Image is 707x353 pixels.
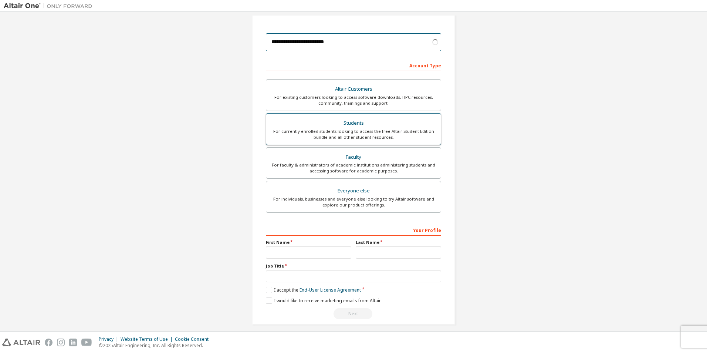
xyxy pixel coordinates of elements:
div: Your Profile [266,224,441,236]
div: For faculty & administrators of academic institutions administering students and accessing softwa... [271,162,436,174]
img: instagram.svg [57,339,65,346]
div: For existing customers looking to access software downloads, HPC resources, community, trainings ... [271,94,436,106]
div: Students [271,118,436,128]
label: First Name [266,239,351,245]
img: youtube.svg [81,339,92,346]
img: Altair One [4,2,96,10]
div: For currently enrolled students looking to access the free Altair Student Edition bundle and all ... [271,128,436,140]
div: Everyone else [271,186,436,196]
img: altair_logo.svg [2,339,40,346]
label: I accept the [266,287,361,293]
div: Privacy [99,336,121,342]
label: I would like to receive marketing emails from Altair [266,297,381,304]
div: Account Type [266,59,441,71]
p: © 2025 Altair Engineering, Inc. All Rights Reserved. [99,342,213,349]
div: Website Terms of Use [121,336,175,342]
label: Last Name [356,239,441,245]
label: Job Title [266,263,441,269]
div: For individuals, businesses and everyone else looking to try Altair software and explore our prod... [271,196,436,208]
img: linkedin.svg [69,339,77,346]
div: Altair Customers [271,84,436,94]
a: End-User License Agreement [300,287,361,293]
div: Faculty [271,152,436,162]
div: Please wait while checking email ... [266,308,441,319]
div: Cookie Consent [175,336,213,342]
img: facebook.svg [45,339,53,346]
